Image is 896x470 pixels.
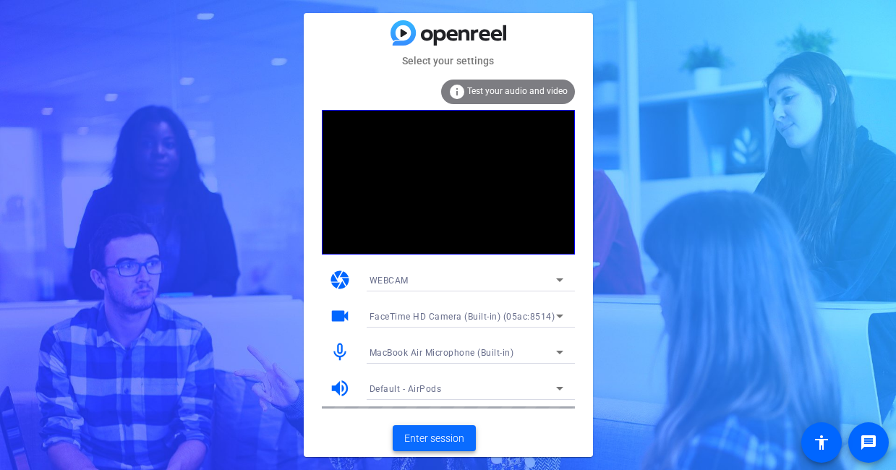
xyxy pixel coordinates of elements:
[370,348,514,358] span: MacBook Air Microphone (Built-in)
[813,434,830,451] mat-icon: accessibility
[304,53,593,69] mat-card-subtitle: Select your settings
[329,377,351,399] mat-icon: volume_up
[391,20,506,46] img: blue-gradient.svg
[329,305,351,327] mat-icon: videocam
[393,425,476,451] button: Enter session
[467,86,568,96] span: Test your audio and video
[404,431,464,446] span: Enter session
[860,434,877,451] mat-icon: message
[370,384,442,394] span: Default - AirPods
[448,83,466,101] mat-icon: info
[329,341,351,363] mat-icon: mic_none
[370,312,555,322] span: FaceTime HD Camera (Built-in) (05ac:8514)
[370,275,409,286] span: WEBCAM
[329,269,351,291] mat-icon: camera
